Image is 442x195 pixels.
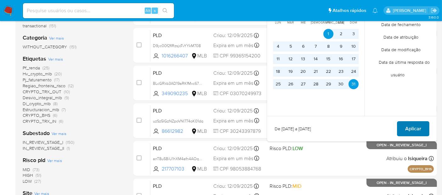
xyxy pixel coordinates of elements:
[333,7,366,14] span: Atalhos rápidos
[393,8,428,14] p: leticia.siqueira@mercadolivre.com
[154,8,156,14] span: s
[372,8,378,13] a: Notificações
[23,7,174,15] input: Pesquise usuários ou casos...
[431,7,437,14] a: Sair
[145,8,150,14] span: Alt
[159,6,171,15] button: search-icon
[428,15,439,20] span: 3.160.0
